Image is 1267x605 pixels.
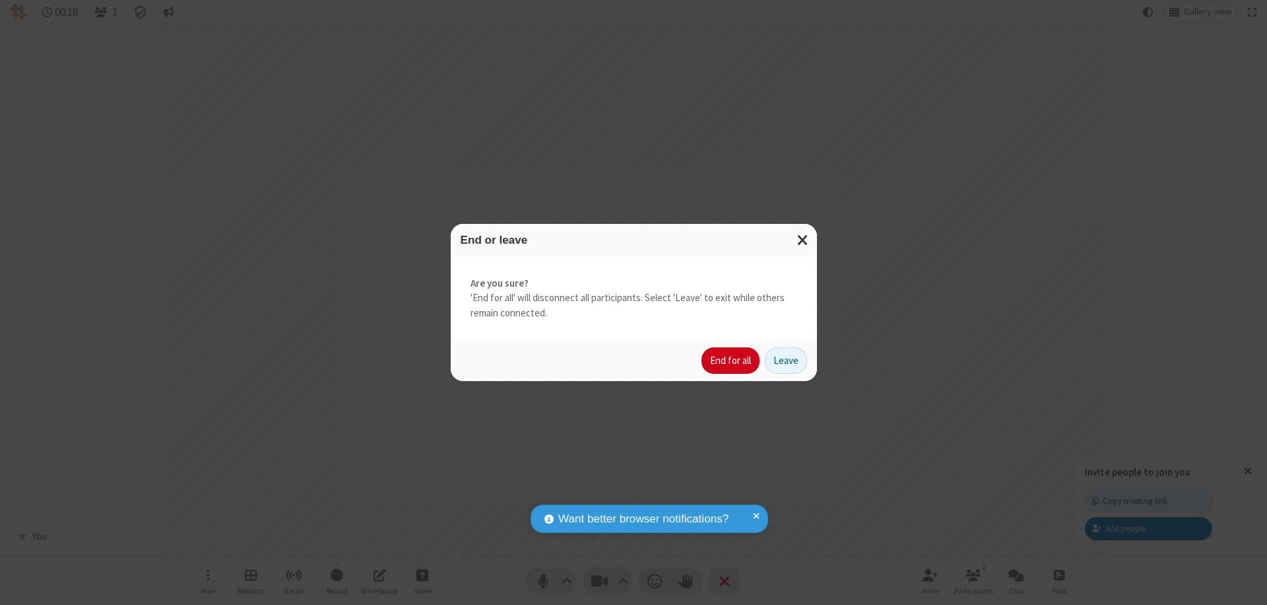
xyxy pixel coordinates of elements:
strong: Are you sure? [471,276,797,291]
button: Close modal [789,224,817,256]
button: Leave [765,347,807,374]
span: Want better browser notifications? [558,511,729,528]
h3: End or leave [461,234,807,246]
button: End for all [701,347,760,374]
div: 'End for all' will disconnect all participants. Select 'Leave' to exit while others remain connec... [451,256,817,341]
